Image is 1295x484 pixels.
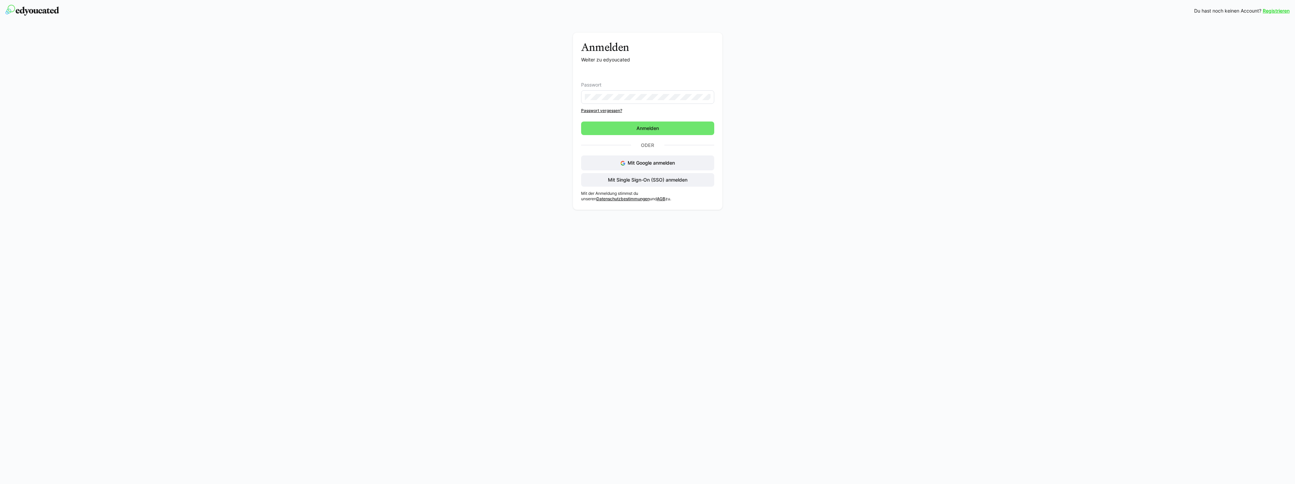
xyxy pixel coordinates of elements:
[657,196,665,201] a: AGB
[5,5,59,16] img: edyoucated
[581,108,714,113] a: Passwort vergessen?
[1194,7,1261,14] span: Du hast noch keinen Account?
[581,41,714,54] h3: Anmelden
[631,141,664,150] p: Oder
[607,176,688,183] span: Mit Single Sign-On (SSO) anmelden
[581,155,714,170] button: Mit Google anmelden
[596,196,650,201] a: Datenschutzbestimmungen
[581,191,714,202] p: Mit der Anmeldung stimmst du unseren und zu.
[1263,7,1290,14] a: Registrieren
[635,125,660,132] span: Anmelden
[581,173,714,187] button: Mit Single Sign-On (SSO) anmelden
[581,122,714,135] button: Anmelden
[581,56,714,63] p: Weiter zu edyoucated
[581,82,601,88] span: Passwort
[628,160,675,166] span: Mit Google anmelden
